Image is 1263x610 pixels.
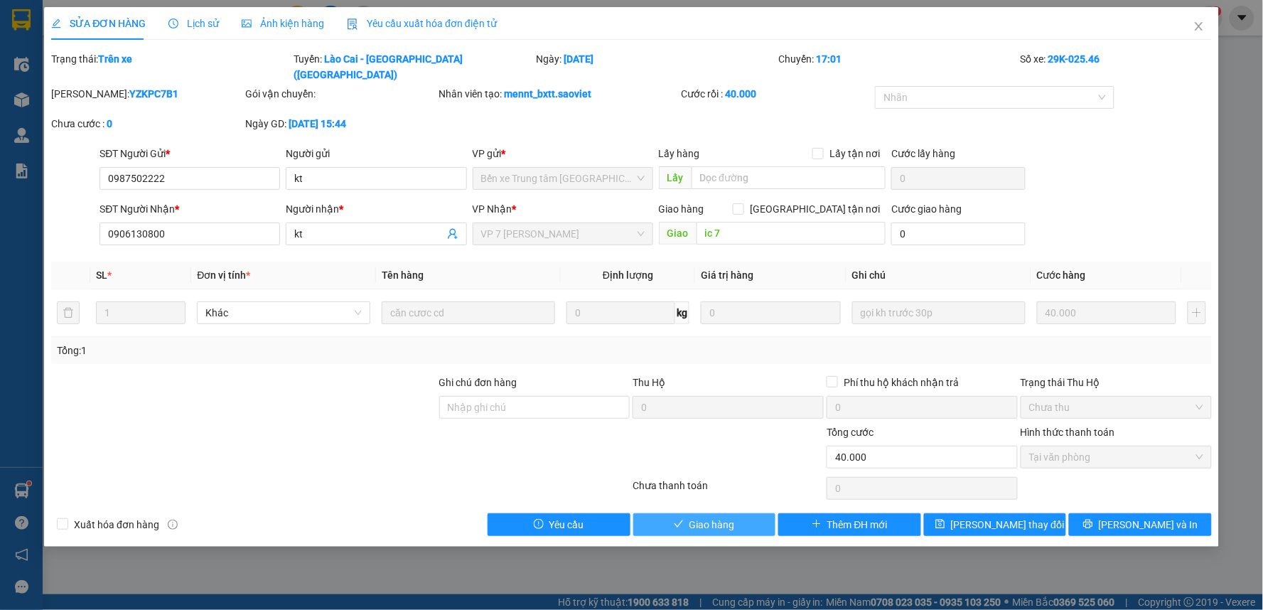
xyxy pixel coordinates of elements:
span: Lấy [659,166,692,189]
span: Cước hàng [1037,269,1086,281]
div: Chưa thanh toán [631,478,825,503]
label: Hình thức thanh toán [1021,427,1115,438]
span: Thu Hộ [633,377,665,388]
span: [PERSON_NAME] và In [1099,517,1198,533]
input: VD: Bàn, Ghế [382,301,555,324]
b: [DATE] [564,53,593,65]
b: Trên xe [98,53,132,65]
span: edit [51,18,61,28]
span: Tại văn phòng [1029,446,1203,468]
span: Lịch sử [168,18,219,29]
input: Ghi chú đơn hàng [439,396,630,419]
th: Ghi chú [847,262,1031,289]
input: 0 [701,301,841,324]
input: Cước giao hàng [891,223,1026,245]
span: Tên hàng [382,269,424,281]
span: [GEOGRAPHIC_DATA] tận nơi [744,201,886,217]
div: Người nhận [286,201,466,217]
span: SỬA ĐƠN HÀNG [51,18,146,29]
span: clock-circle [168,18,178,28]
div: SĐT Người Gửi [100,146,280,161]
span: Giá trị hàng [701,269,753,281]
div: Ngày: [534,51,777,82]
input: Dọc đường [692,166,886,189]
span: close [1193,21,1205,32]
div: Trạng thái Thu Hộ [1021,375,1212,390]
b: 29K-025.46 [1048,53,1100,65]
span: Định lượng [603,269,653,281]
span: save [935,519,945,530]
b: YZKPC7B1 [129,88,178,100]
span: plus [812,519,822,530]
div: Ngày GD: [245,116,436,132]
span: VP Nhận [473,203,512,215]
span: Ảnh kiện hàng [242,18,324,29]
span: Giao hàng [659,203,704,215]
span: Bến xe Trung tâm Lào Cai [481,168,645,189]
b: [DATE] 15:44 [289,118,346,129]
label: Cước lấy hàng [891,148,955,159]
span: [PERSON_NAME] thay đổi [951,517,1065,533]
input: 0 [1037,301,1177,324]
div: [PERSON_NAME]: [51,86,242,102]
span: exclamation-circle [534,519,544,530]
span: user-add [447,228,458,240]
div: Cước rồi : [682,86,873,102]
span: Đơn vị tính [197,269,250,281]
b: Lào Cai - [GEOGRAPHIC_DATA] ([GEOGRAPHIC_DATA]) [294,53,463,80]
div: Nhân viên tạo: [439,86,679,102]
div: Số xe: [1019,51,1213,82]
div: Người gửi [286,146,466,161]
b: 17:01 [816,53,842,65]
span: Giao hàng [689,517,735,533]
div: Tuyến: [292,51,534,82]
div: Chưa cước : [51,116,242,132]
button: Close [1179,7,1219,47]
span: Yêu cầu [549,517,584,533]
span: printer [1083,519,1093,530]
input: Ghi Chú [852,301,1026,324]
b: 40.000 [726,88,757,100]
div: Chuyến: [777,51,1019,82]
span: Phí thu hộ khách nhận trả [838,375,964,390]
span: Lấy hàng [659,148,700,159]
span: Xuất hóa đơn hàng [68,517,165,533]
div: Tổng: 1 [57,343,488,358]
button: checkGiao hàng [633,513,776,536]
button: exclamation-circleYêu cầu [488,513,630,536]
div: Trạng thái: [50,51,292,82]
button: plusThêm ĐH mới [778,513,921,536]
span: Khác [205,302,362,323]
span: check [674,519,684,530]
span: Yêu cầu xuất hóa đơn điện tử [347,18,497,29]
span: Giao [659,222,697,245]
span: SL [96,269,107,281]
b: mennt_bxtt.saoviet [505,88,592,100]
input: Dọc đường [697,222,886,245]
span: Chưa thu [1029,397,1203,418]
img: icon [347,18,358,30]
span: info-circle [168,520,178,530]
label: Cước giao hàng [891,203,962,215]
b: 0 [107,118,112,129]
button: save[PERSON_NAME] thay đổi [924,513,1067,536]
span: picture [242,18,252,28]
span: Lấy tận nơi [824,146,886,161]
div: SĐT Người Nhận [100,201,280,217]
span: Thêm ĐH mới [827,517,888,533]
div: VP gửi [473,146,653,161]
span: kg [675,301,689,324]
div: Gói vận chuyển: [245,86,436,102]
span: Tổng cước [827,427,874,438]
input: Cước lấy hàng [891,167,1026,190]
button: printer[PERSON_NAME] và In [1069,513,1212,536]
button: delete [57,301,80,324]
button: plus [1188,301,1205,324]
span: VP 7 Phạm Văn Đồng [481,223,645,245]
label: Ghi chú đơn hàng [439,377,517,388]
